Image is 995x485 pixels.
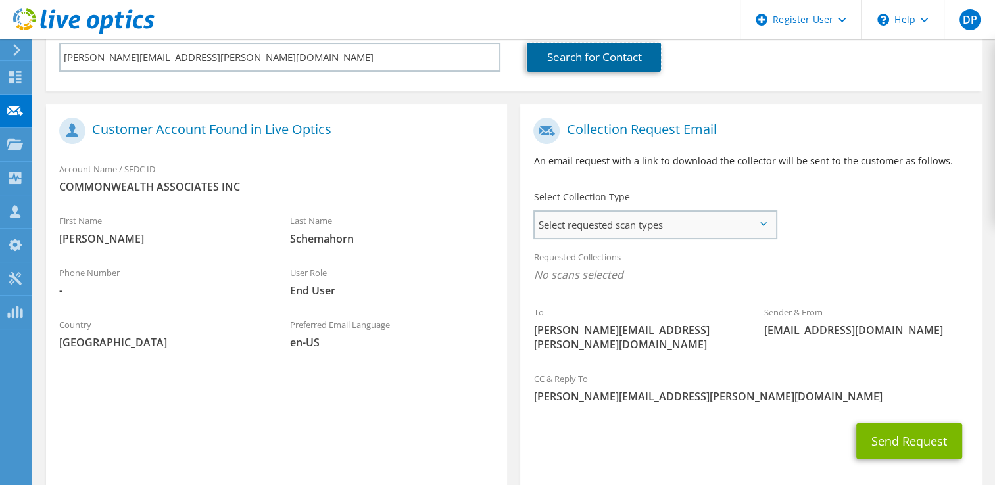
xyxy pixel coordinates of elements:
div: Sender & From [751,298,982,344]
div: To [520,298,751,358]
span: - [59,283,264,298]
label: Select Collection Type [533,191,629,204]
span: Select requested scan types [535,212,775,238]
span: COMMONWEALTH ASSOCIATES INC [59,179,494,194]
span: [EMAIL_ADDRESS][DOMAIN_NAME] [764,323,969,337]
span: en-US [290,335,495,350]
p: An email request with a link to download the collector will be sent to the customer as follows. [533,154,968,168]
h1: Customer Account Found in Live Optics [59,118,487,144]
div: CC & Reply To [520,365,981,410]
span: DP [959,9,981,30]
div: Last Name [277,207,508,252]
div: Requested Collections [520,243,981,292]
span: [PERSON_NAME] [59,231,264,246]
button: Send Request [856,423,962,459]
div: Phone Number [46,259,277,304]
a: Search for Contact [527,43,661,72]
svg: \n [877,14,889,26]
span: End User [290,283,495,298]
span: Schemahorn [290,231,495,246]
div: Country [46,311,277,356]
span: No scans selected [533,267,968,282]
div: Account Name / SFDC ID [46,155,507,200]
div: First Name [46,207,277,252]
div: Preferred Email Language [277,311,508,356]
span: [PERSON_NAME][EMAIL_ADDRESS][PERSON_NAME][DOMAIN_NAME] [533,389,968,404]
div: User Role [277,259,508,304]
span: [PERSON_NAME][EMAIL_ADDRESS][PERSON_NAME][DOMAIN_NAME] [533,323,738,352]
h1: Collection Request Email [533,118,961,144]
span: [GEOGRAPHIC_DATA] [59,335,264,350]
